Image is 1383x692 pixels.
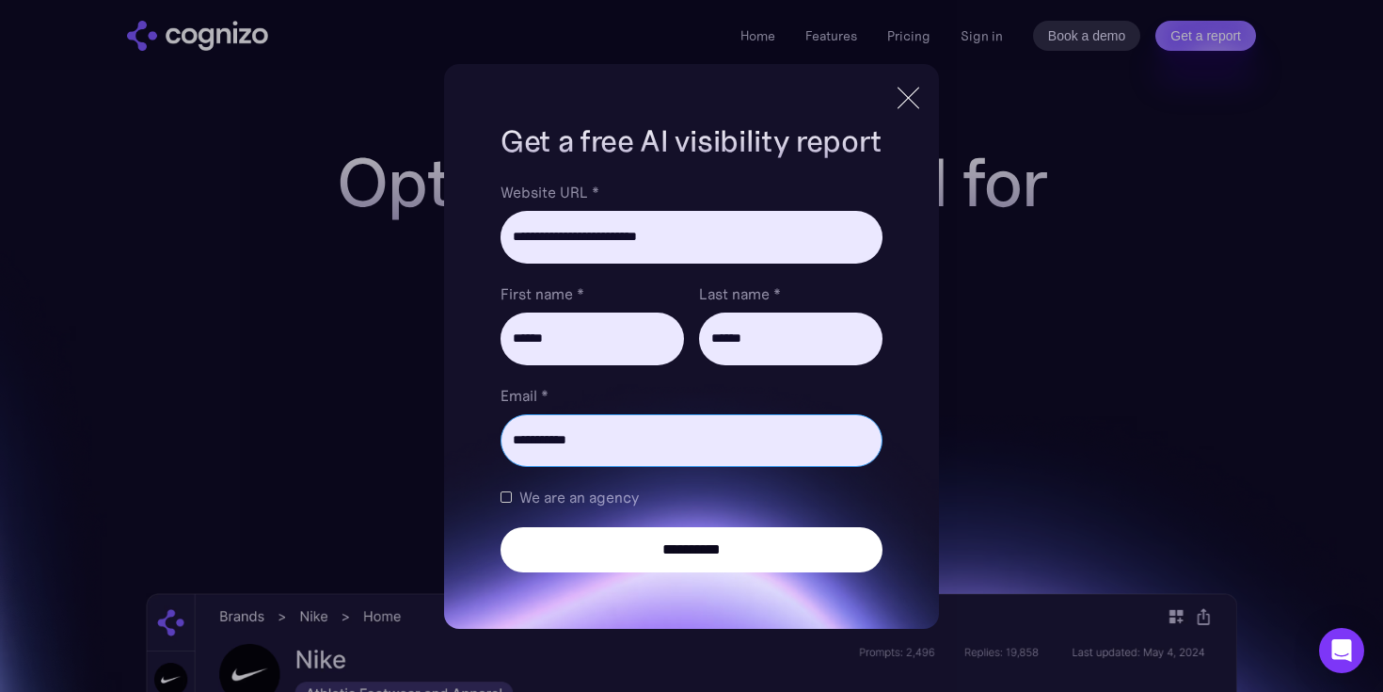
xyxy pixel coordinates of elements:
[501,121,882,162] h1: Get a free AI visibility report
[501,384,882,407] label: Email *
[501,181,882,572] form: Brand Report Form
[501,282,684,305] label: First name *
[519,486,639,508] span: We are an agency
[501,181,882,203] label: Website URL *
[699,282,882,305] label: Last name *
[1319,628,1364,673] div: Open Intercom Messenger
